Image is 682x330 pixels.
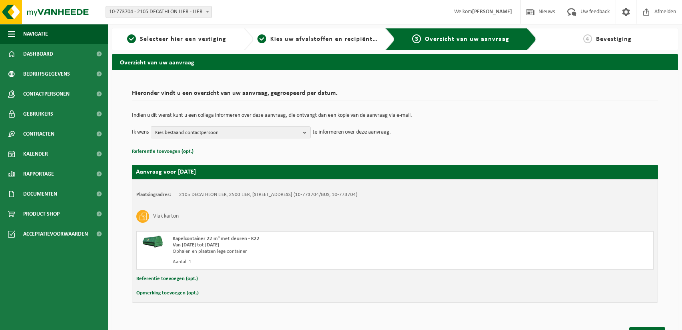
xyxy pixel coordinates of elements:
button: Referentie toevoegen (opt.) [132,146,193,157]
img: HK-XK-22-GN-00.png [141,236,165,248]
span: Rapportage [23,164,54,184]
strong: Aanvraag voor [DATE] [136,169,196,175]
strong: [PERSON_NAME] [472,9,512,15]
span: Kalender [23,144,48,164]
span: Selecteer hier een vestiging [140,36,226,42]
span: Overzicht van uw aanvraag [425,36,509,42]
span: 4 [583,34,592,43]
span: Navigatie [23,24,48,44]
span: Dashboard [23,44,53,64]
span: Kapelcontainer 22 m³ met deuren - K22 [173,236,259,241]
span: Product Shop [23,204,60,224]
span: 1 [127,34,136,43]
span: Kies uw afvalstoffen en recipiënten [270,36,380,42]
button: Opmerking toevoegen (opt.) [136,288,199,298]
div: Ophalen en plaatsen lege container [173,248,427,255]
a: 1Selecteer hier een vestiging [116,34,237,44]
h3: Vlak karton [153,210,179,223]
span: Gebruikers [23,104,53,124]
span: 2 [257,34,266,43]
span: 10-773704 - 2105 DECATHLON LIER - LIER [106,6,212,18]
span: Acceptatievoorwaarden [23,224,88,244]
span: Kies bestaand contactpersoon [155,127,300,139]
td: 2105 DECATHLON LIER, 2500 LIER, [STREET_ADDRESS] (10-773704/BUS, 10-773704) [179,192,357,198]
p: Indien u dit wenst kunt u een collega informeren over deze aanvraag, die ontvangt dan een kopie v... [132,113,658,118]
p: Ik wens [132,126,149,138]
strong: Plaatsingsadres: [136,192,171,197]
button: Kies bestaand contactpersoon [151,126,311,138]
span: Bedrijfsgegevens [23,64,70,84]
h2: Overzicht van uw aanvraag [112,54,678,70]
strong: Van [DATE] tot [DATE] [173,242,219,248]
span: 3 [412,34,421,43]
h2: Hieronder vindt u een overzicht van uw aanvraag, gegroepeerd per datum. [132,90,658,101]
p: te informeren over deze aanvraag. [313,126,391,138]
span: Documenten [23,184,57,204]
span: Contracten [23,124,54,144]
span: Contactpersonen [23,84,70,104]
span: 10-773704 - 2105 DECATHLON LIER - LIER [106,6,211,18]
span: Bevestiging [596,36,632,42]
a: 2Kies uw afvalstoffen en recipiënten [257,34,379,44]
button: Referentie toevoegen (opt.) [136,274,198,284]
div: Aantal: 1 [173,259,427,265]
